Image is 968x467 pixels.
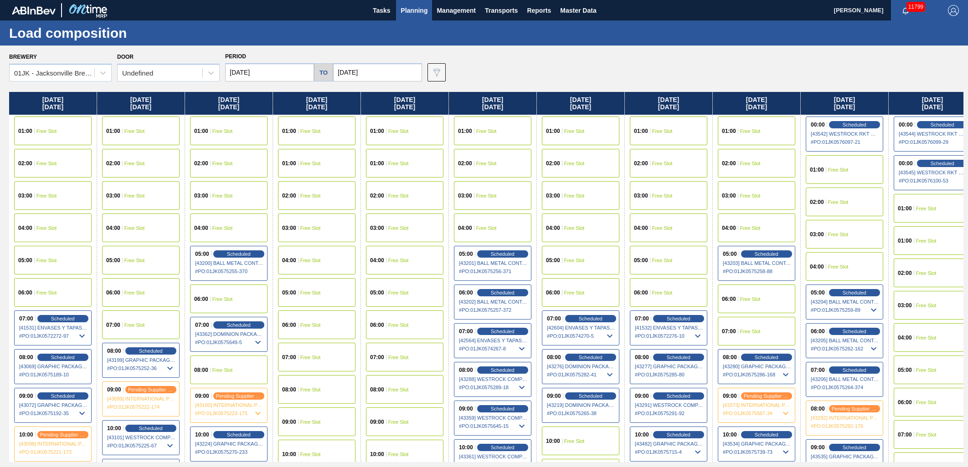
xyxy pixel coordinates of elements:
span: [43072] GRAPHIC PACKAGING INTERNATIONA - 0008221069 [19,402,88,408]
span: 03:00 [722,193,736,198]
span: [41531] ENVASES Y TAPAS MODELO S A DE - 0008257397 [19,325,88,330]
span: 03:00 [106,193,120,198]
div: [DATE] [DATE] [537,92,624,115]
span: Free Slot [564,225,585,231]
span: Free Slot [828,264,849,269]
span: Free Slot [916,367,937,373]
span: 08:00 [459,367,473,373]
span: # PO : 01JK0576099-29 [899,137,967,147]
span: [43100] INTERNATIONAL PAPER COMPANY - 0008221645 [195,402,263,408]
span: 06:00 [546,290,560,295]
span: 08:00 [19,355,33,360]
span: Free Slot [916,206,937,211]
span: Master Data [560,5,596,16]
div: [DATE] [DATE] [9,92,97,115]
span: 07:00 [106,322,120,328]
span: 08:00 [282,387,296,392]
span: 05:00 [811,290,825,295]
span: # PO : 01JK0576097-21 [811,137,879,147]
span: 01:00 [194,128,208,134]
span: Free Slot [476,161,497,166]
span: # PO : 01JK0575189-10 [19,369,88,380]
span: Free Slot [300,193,321,198]
span: # PO : 01JK0575257-372 [459,305,527,315]
span: # PO : 01JK0575291-92 [635,408,703,419]
span: Free Slot [388,225,409,231]
h1: Load composition [9,28,171,38]
span: 02:00 [194,161,208,166]
span: 04:00 [106,225,120,231]
span: [43099] INTERNATIONAL PAPER COMPANY - 0008221645 [107,396,175,401]
span: Free Slot [300,419,321,425]
span: Free Slot [212,225,233,231]
span: 01:00 [898,238,912,244]
span: 01:00 [898,206,912,211]
span: Scheduled [491,290,515,295]
span: 02:00 [370,193,384,198]
span: 03:00 [546,193,560,198]
div: 01JK - Jacksonville Brewery [14,69,95,77]
span: Free Slot [388,193,409,198]
span: [43203] BALL METAL CONTAINER GROUP - 0008221649 [723,260,791,266]
span: 10:00 [635,432,649,437]
span: Scheduled [139,348,163,354]
span: Free Slot [124,225,145,231]
span: 09:00 [547,393,561,399]
span: Scheduled [755,251,778,257]
span: Free Slot [476,193,497,198]
span: [43205] BALL METAL CONTAINER GROUP - 0008221649 [811,338,879,343]
span: pending supplier review [832,406,877,411]
span: [43362] DOMINION PACKAGING, INC. - 0008325026 [195,331,263,337]
span: Scheduled [667,432,690,437]
span: Free Slot [564,193,585,198]
span: # PO : 01JK0575192-35 [19,408,88,419]
span: 04:00 [282,258,296,263]
span: Scheduled [843,122,866,127]
span: Scheduled [843,290,866,295]
span: 00:00 [899,122,913,127]
span: Planning [401,5,427,16]
span: 08:00 [370,387,384,392]
span: Free Slot [828,199,849,205]
span: Scheduled [579,355,602,360]
span: # PO : 01JK0575222-174 [107,401,175,412]
span: 02:00 [810,199,824,205]
span: Scheduled [491,367,515,373]
div: [DATE] [DATE] [185,92,273,115]
img: TNhmsLtSVTkK8tSr43FrP2fwEKptu5GPRR3wAAAABJRU5ErkJggg== [12,6,56,15]
span: Free Slot [36,225,57,231]
span: # PO : 01JK0575255-370 [195,266,263,277]
span: [43542] WESTROCK RKT COMPANY CORRUGATE - 0008365594 [811,131,879,137]
span: 05:00 [898,367,912,373]
span: Free Slot [300,322,321,328]
span: Scheduled [227,251,251,257]
span: # PO : 01JK0572272-97 [19,330,88,341]
span: 03:00 [194,193,208,198]
span: 08:00 [723,355,737,360]
span: 09:00 [370,419,384,425]
span: Free Slot [36,193,57,198]
span: Free Slot [212,128,233,134]
span: 04:00 [634,225,648,231]
span: 10:00 [195,432,209,437]
span: [43201] BALL METAL CONTAINER GROUP - 0008221649 [459,260,527,266]
span: Free Slot [740,225,761,231]
span: 05:00 [723,251,737,257]
span: [43199] GRAPHIC PACKAGING INTERNATIONA - 0008221069 [107,357,175,363]
span: Free Slot [124,193,145,198]
span: 01:00 [458,128,472,134]
span: Free Slot [300,290,321,295]
span: [41532] ENVASES Y TAPAS MODELO S A DE - 0008257397 [635,325,703,330]
div: Undefined [122,69,153,77]
span: [43200] BALL METAL CONTAINER GROUP - 0008221649 [195,260,263,266]
span: Free Slot [124,258,145,263]
span: 04:00 [546,225,560,231]
span: Scheduled [755,355,778,360]
span: 06:00 [194,296,208,302]
span: 04:00 [370,258,384,263]
div: [DATE] [DATE] [97,92,185,115]
span: 05:00 [546,258,560,263]
span: Free Slot [36,128,57,134]
span: 01:00 [546,128,560,134]
span: Free Slot [388,290,409,295]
